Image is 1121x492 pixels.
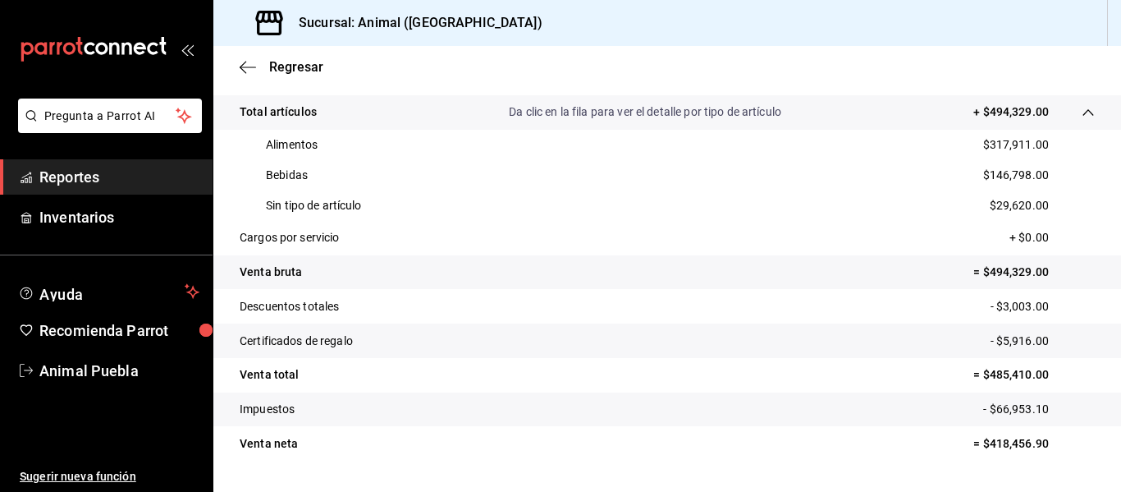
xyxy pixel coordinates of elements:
[39,282,178,301] span: Ayuda
[39,166,199,188] span: Reportes
[240,401,295,418] p: Impuestos
[39,320,199,342] span: Recomienda Parrot
[44,108,176,125] span: Pregunta a Parrot AI
[240,435,298,453] p: Venta neta
[983,401,1095,418] p: - $66,953.10
[973,366,1095,384] p: = $485,410.00
[269,59,323,75] span: Regresar
[18,99,202,133] button: Pregunta a Parrot AI
[983,136,1049,154] p: $317,911.00
[240,59,323,75] button: Regresar
[240,333,353,350] p: Certificados de regalo
[11,119,202,136] a: Pregunta a Parrot AI
[991,333,1095,350] p: - $5,916.00
[990,197,1049,214] p: $29,620.00
[286,13,542,33] h3: Sucursal: Animal ([GEOGRAPHIC_DATA])
[973,103,1049,121] p: + $494,329.00
[39,360,199,382] span: Animal Puebla
[240,229,340,246] p: Cargos por servicio
[240,103,317,121] p: Total artículos
[181,43,194,56] button: open_drawer_menu
[973,264,1095,281] p: = $494,329.00
[39,206,199,228] span: Inventarios
[983,167,1049,184] p: $146,798.00
[240,264,302,281] p: Venta bruta
[991,298,1095,315] p: - $3,003.00
[973,435,1095,453] p: = $418,456.90
[20,468,199,485] span: Sugerir nueva función
[1009,229,1095,246] p: + $0.00
[240,366,299,384] p: Venta total
[266,167,308,184] p: Bebidas
[240,298,339,315] p: Descuentos totales
[509,103,781,121] p: Da clic en la fila para ver el detalle por tipo de artículo
[266,136,318,154] p: Alimentos
[266,197,362,214] p: Sin tipo de artículo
